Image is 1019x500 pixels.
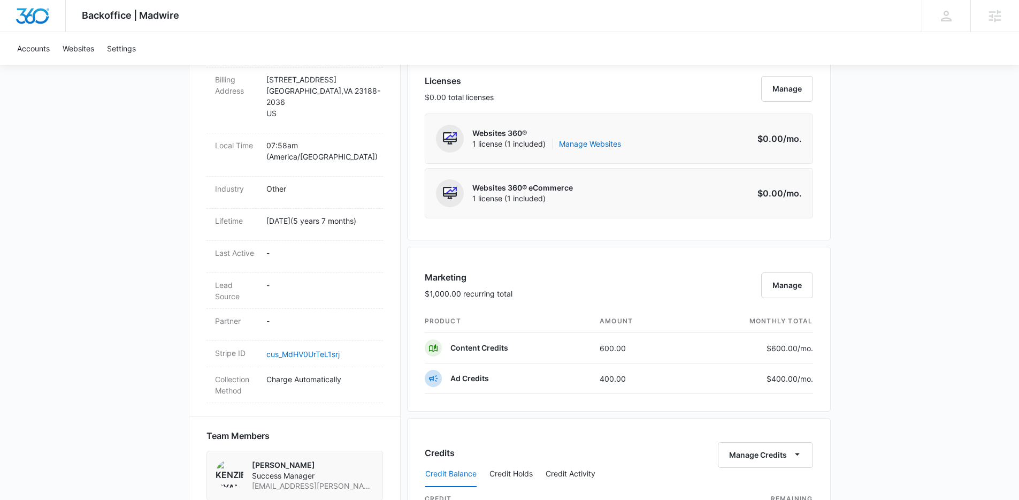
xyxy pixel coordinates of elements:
p: Ad Credits [450,373,489,384]
div: Lead Source- [206,273,383,309]
th: product [425,310,592,333]
a: cus_MdHV0UrTeL1srj [266,350,340,359]
p: $0.00 [752,187,802,200]
dt: Industry [215,183,258,194]
p: [STREET_ADDRESS] [GEOGRAPHIC_DATA] , VA 23188-2036 US [266,74,374,119]
span: Success Manager [252,471,374,481]
span: Backoffice | Madwire [82,10,179,21]
p: $600.00 [763,343,813,354]
button: Manage [761,272,813,298]
div: Partner- [206,309,383,341]
div: Local Time07:58am (America/[GEOGRAPHIC_DATA]) [206,133,383,177]
a: Settings [101,32,142,65]
dt: Lifetime [215,215,258,226]
a: Manage Websites [559,139,621,149]
th: monthly total [683,310,813,333]
dt: Local Time [215,140,258,151]
button: Manage [761,76,813,102]
th: amount [591,310,683,333]
p: - [266,315,374,327]
p: 07:58am ( America/[GEOGRAPHIC_DATA] ) [266,140,374,162]
span: Team Members [206,429,270,442]
div: Billing Address[STREET_ADDRESS][GEOGRAPHIC_DATA],VA 23188-2036US [206,67,383,133]
div: Stripe IDcus_MdHV0UrTeL1srj [206,341,383,367]
p: [PERSON_NAME] [252,460,374,471]
span: [EMAIL_ADDRESS][PERSON_NAME][DOMAIN_NAME] [252,481,374,491]
button: Credit Activity [546,461,595,487]
span: 1 license (1 included) [472,193,573,204]
a: Websites [56,32,101,65]
p: Websites 360® [472,128,621,139]
h3: Licenses [425,74,494,87]
p: $1,000.00 recurring total [425,288,512,299]
img: Kenzie Ryan [216,460,243,488]
div: Lifetime[DATE](5 years 7 months) [206,209,383,241]
div: Collection MethodCharge Automatically [206,367,383,403]
button: Manage Credits [718,442,813,468]
dt: Last Active [215,247,258,259]
p: $0.00 total licenses [425,92,494,103]
span: /mo. [783,133,802,144]
td: 400.00 [591,363,683,394]
p: $0.00 [752,132,802,145]
dt: Stripe ID [215,347,258,359]
div: IndustryOther [206,177,383,209]
button: Credit Holds [489,461,533,487]
dt: Billing Address [215,74,258,96]
p: Other [266,183,374,194]
button: Credit Balance [425,461,477,487]
span: /mo. [783,188,802,199]
dt: Lead Source [215,279,258,302]
p: [DATE] ( 5 years 7 months ) [266,215,374,226]
p: - [266,247,374,259]
p: Charge Automatically [266,374,374,385]
span: /mo. [798,344,813,353]
td: 600.00 [591,333,683,363]
span: /mo. [798,374,813,383]
p: Websites 360® eCommerce [472,183,573,193]
dt: Partner [215,315,258,327]
p: - [266,279,374,291]
p: $400.00 [763,373,813,384]
span: 1 license (1 included) [472,139,621,149]
h3: Credits [425,446,455,459]
dt: Collection Method [215,374,258,396]
h3: Marketing [425,271,512,284]
a: Accounts [11,32,56,65]
p: Content Credits [450,343,508,353]
div: Last Active- [206,241,383,273]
